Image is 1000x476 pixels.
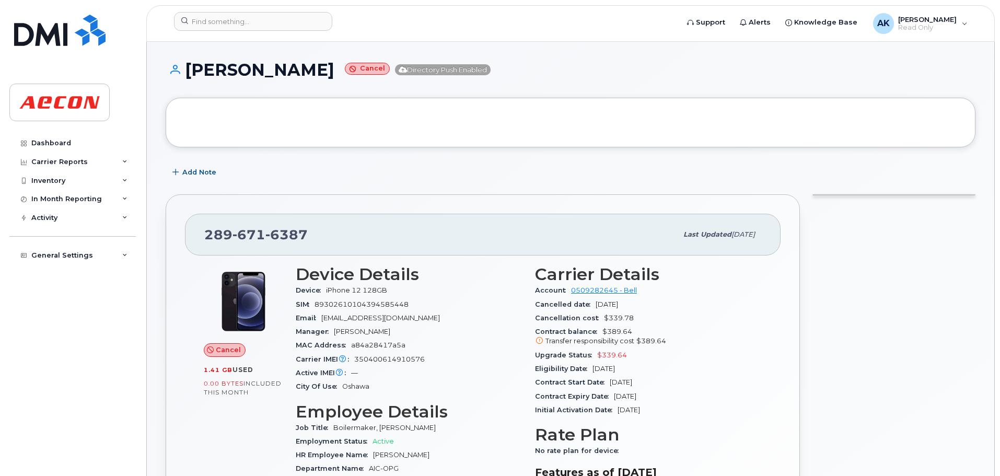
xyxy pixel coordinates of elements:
[369,465,399,472] span: AIC-OPG
[395,64,491,75] span: Directory Push Enabled
[535,378,610,386] span: Contract Start Date
[592,365,615,373] span: [DATE]
[535,425,762,444] h3: Rate Plan
[296,402,522,421] h3: Employee Details
[232,227,265,242] span: 671
[212,270,275,333] img: iPhone_12.jpg
[182,167,216,177] span: Add Note
[535,328,762,346] span: $389.64
[351,369,358,377] span: —
[166,61,975,79] h1: [PERSON_NAME]
[333,424,436,432] span: Boilermaker, [PERSON_NAME]
[232,366,253,374] span: used
[597,351,627,359] span: $339.64
[296,341,351,349] span: MAC Address
[373,451,429,459] span: [PERSON_NAME]
[296,465,369,472] span: Department Name
[535,365,592,373] span: Eligibility Date
[535,447,624,455] span: No rate plan for device
[296,314,321,322] span: Email
[535,300,596,308] span: Cancelled date
[535,286,571,294] span: Account
[535,265,762,284] h3: Carrier Details
[351,341,405,349] span: a84a28417a5a
[683,230,731,238] span: Last updated
[636,337,666,345] span: $389.64
[345,63,390,75] small: Cancel
[166,163,225,182] button: Add Note
[535,328,602,335] span: Contract balance
[535,392,614,400] span: Contract Expiry Date
[321,314,440,322] span: [EMAIL_ADDRESS][DOMAIN_NAME]
[618,406,640,414] span: [DATE]
[296,424,333,432] span: Job Title
[296,437,373,445] span: Employment Status
[604,314,634,322] span: $339.78
[610,378,632,386] span: [DATE]
[342,382,369,390] span: Oshawa
[216,345,241,355] span: Cancel
[571,286,637,294] a: 0509282645 - Bell
[731,230,755,238] span: [DATE]
[296,369,351,377] span: Active IMEI
[334,328,390,335] span: [PERSON_NAME]
[296,328,334,335] span: Manager
[296,451,373,459] span: HR Employee Name
[204,366,232,374] span: 1.41 GB
[204,380,243,387] span: 0.00 Bytes
[296,265,522,284] h3: Device Details
[296,286,326,294] span: Device
[535,406,618,414] span: Initial Activation Date
[204,227,308,242] span: 289
[373,437,394,445] span: Active
[354,355,425,363] span: 350400614910576
[296,355,354,363] span: Carrier IMEI
[535,314,604,322] span: Cancellation cost
[545,337,634,345] span: Transfer responsibility cost
[315,300,409,308] span: 89302610104394585448
[614,392,636,400] span: [DATE]
[265,227,308,242] span: 6387
[296,382,342,390] span: City Of Use
[296,300,315,308] span: SIM
[326,286,387,294] span: iPhone 12 128GB
[535,351,597,359] span: Upgrade Status
[596,300,618,308] span: [DATE]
